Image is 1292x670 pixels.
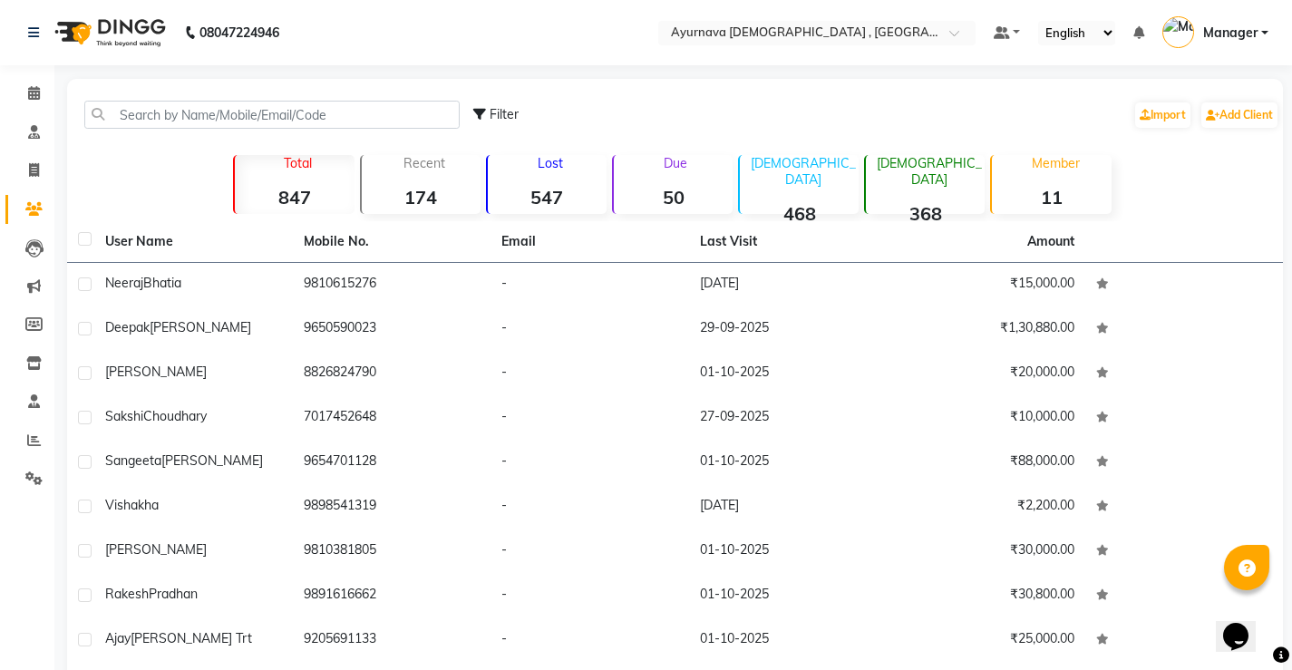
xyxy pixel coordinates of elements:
td: [DATE] [689,263,888,307]
td: 9810615276 [293,263,491,307]
td: ₹2,200.00 [887,485,1085,529]
a: Import [1135,102,1190,128]
td: 01-10-2025 [689,352,888,396]
p: Total [242,155,354,171]
p: Member [999,155,1111,171]
td: 8826824790 [293,352,491,396]
iframe: chat widget [1216,597,1274,652]
p: [DEMOGRAPHIC_DATA] [873,155,985,188]
span: Sakshi [105,408,143,424]
input: Search by Name/Mobile/Email/Code [84,101,460,129]
td: ₹20,000.00 [887,352,1085,396]
td: 9898541319 [293,485,491,529]
td: ₹30,800.00 [887,574,1085,618]
th: Mobile No. [293,221,491,263]
td: - [491,441,689,485]
strong: 547 [488,186,607,209]
td: 7017452648 [293,396,491,441]
td: - [491,529,689,574]
img: Manager [1162,16,1194,48]
b: 08047224946 [199,7,279,58]
span: Neeraj [105,275,143,291]
td: ₹30,000.00 [887,529,1085,574]
strong: 847 [235,186,354,209]
td: - [491,307,689,352]
strong: 468 [740,202,859,225]
strong: 50 [614,186,733,209]
span: [PERSON_NAME] [150,319,251,335]
td: - [491,574,689,618]
span: Filter [490,106,519,122]
th: Email [491,221,689,263]
td: 9891616662 [293,574,491,618]
p: Recent [369,155,481,171]
span: Ajay [105,630,131,646]
td: 01-10-2025 [689,574,888,618]
p: [DEMOGRAPHIC_DATA] [747,155,859,188]
td: - [491,396,689,441]
td: 9205691133 [293,618,491,663]
td: - [491,485,689,529]
td: ₹1,30,880.00 [887,307,1085,352]
span: Vishakha [105,497,159,513]
th: User Name [94,221,293,263]
span: Manager [1203,24,1258,43]
td: 01-10-2025 [689,441,888,485]
td: - [491,352,689,396]
td: ₹10,000.00 [887,396,1085,441]
span: Deepak [105,319,150,335]
span: [PERSON_NAME] Trt [131,630,252,646]
p: Due [617,155,733,171]
td: ₹15,000.00 [887,263,1085,307]
p: Lost [495,155,607,171]
span: Rakesh [105,586,149,602]
span: Bhatia [143,275,181,291]
td: [DATE] [689,485,888,529]
td: 9810381805 [293,529,491,574]
span: Choudhary [143,408,207,424]
td: 9654701128 [293,441,491,485]
a: Add Client [1201,102,1277,128]
img: logo [46,7,170,58]
td: ₹88,000.00 [887,441,1085,485]
td: 27-09-2025 [689,396,888,441]
span: [PERSON_NAME] [161,452,263,469]
td: - [491,618,689,663]
th: Amount [1016,221,1085,262]
strong: 11 [992,186,1111,209]
strong: 368 [866,202,985,225]
span: Pradhan [149,586,198,602]
th: Last Visit [689,221,888,263]
span: Sangeeta [105,452,161,469]
td: 01-10-2025 [689,618,888,663]
span: [PERSON_NAME] [105,364,207,380]
span: [PERSON_NAME] [105,541,207,558]
strong: 174 [362,186,481,209]
td: ₹25,000.00 [887,618,1085,663]
td: 29-09-2025 [689,307,888,352]
td: - [491,263,689,307]
td: 01-10-2025 [689,529,888,574]
td: 9650590023 [293,307,491,352]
